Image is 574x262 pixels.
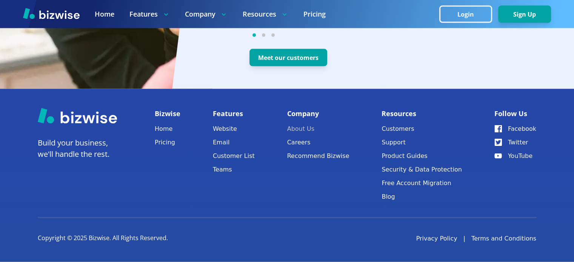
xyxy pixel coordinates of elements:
[494,125,502,133] img: Facebook Icon
[382,178,462,188] a: Free Account Migration
[129,9,170,19] p: Features
[498,6,551,23] button: Sign Up
[213,108,255,119] p: Features
[38,234,168,242] p: Copyright © 2025 Bizwise. All Rights Reserved.
[155,137,180,148] a: Pricing
[303,9,326,19] a: Pricing
[249,49,327,66] button: Meet our customers
[228,54,327,61] a: Meet our customers
[494,153,502,159] img: YouTube Icon
[23,8,80,19] img: Bizwise Logo
[382,151,462,161] a: Product Guides
[38,137,117,160] p: Build your business, we'll handle the rest.
[382,164,462,175] a: Security & Data Protection
[213,137,255,148] a: Email
[471,234,536,243] a: Terms and Conditions
[494,139,502,146] img: Twitter Icon
[213,124,255,134] a: Website
[494,151,536,161] a: YouTube
[439,6,492,23] button: Login
[439,11,498,18] a: Login
[382,108,462,119] p: Resources
[213,164,255,175] a: Teams
[287,151,349,161] a: Recommend Bizwise
[243,9,288,19] p: Resources
[95,9,114,19] a: Home
[463,234,465,243] div: |
[494,137,536,148] a: Twitter
[213,151,255,161] a: Customer List
[494,124,536,134] a: Facebook
[416,234,457,243] a: Privacy Policy
[185,9,228,19] p: Company
[382,124,462,134] a: Customers
[287,137,349,148] a: Careers
[287,124,349,134] a: About Us
[498,11,551,18] a: Sign Up
[382,137,462,148] button: Support
[155,124,180,134] a: Home
[287,108,349,119] p: Company
[494,108,536,119] p: Follow Us
[155,108,180,119] p: Bizwise
[38,108,117,124] img: Bizwise Logo
[382,192,462,202] a: Blog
